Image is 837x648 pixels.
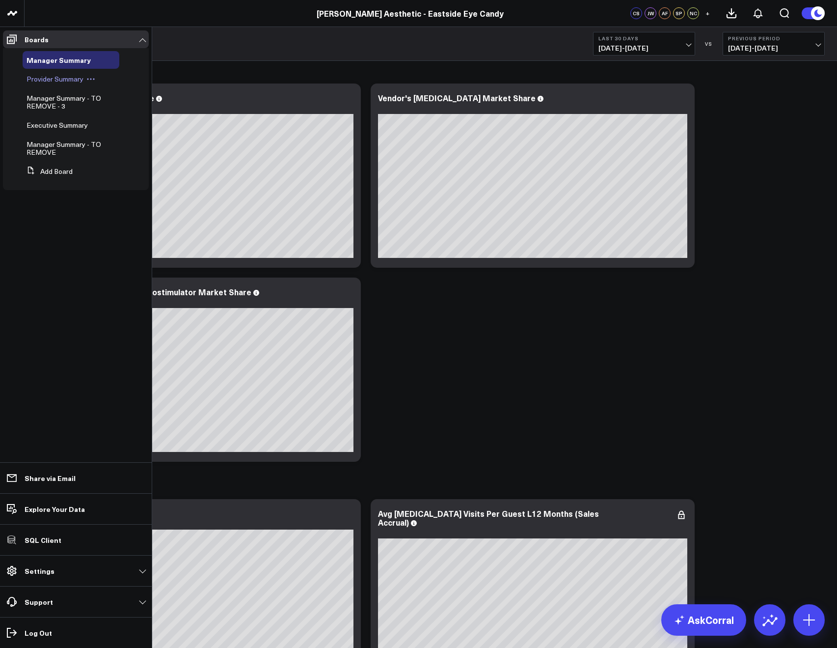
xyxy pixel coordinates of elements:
[645,7,656,19] div: JW
[25,35,49,43] p: Boards
[27,141,108,156] a: Manager Summary - TO REMOVE
[661,604,746,636] a: AskCorral
[728,44,819,52] span: [DATE] - [DATE]
[27,140,101,157] span: Manager Summary - TO REMOVE
[702,7,713,19] button: +
[27,56,91,64] a: Manager Summary
[27,120,88,130] span: Executive Summary
[598,35,690,41] b: Last 30 Days
[27,94,109,110] a: Manager Summary - TO REMOVE - 3
[3,531,149,549] a: SQL Client
[378,508,599,528] div: Avg [MEDICAL_DATA] Visits Per Guest L12 Months (Sales Accrual)
[659,7,671,19] div: AF
[27,93,101,111] span: Manager Summary - TO REMOVE - 3
[27,121,88,129] a: Executive Summary
[25,474,76,482] p: Share via Email
[25,536,61,544] p: SQL Client
[25,567,54,575] p: Settings
[27,55,91,65] span: Manager Summary
[728,35,819,41] b: Previous Period
[25,505,85,513] p: Explore Your Data
[25,598,53,606] p: Support
[598,44,690,52] span: [DATE] - [DATE]
[27,75,83,83] a: Provider Summary
[3,624,149,642] a: Log Out
[25,629,52,637] p: Log Out
[630,7,642,19] div: CS
[378,92,536,103] div: Vendor's [MEDICAL_DATA] Market Share
[673,7,685,19] div: SP
[23,163,73,180] button: Add Board
[27,74,83,84] span: Provider Summary
[723,32,825,56] button: Previous Period[DATE]-[DATE]
[687,7,699,19] div: NC
[705,10,710,17] span: +
[700,41,718,47] div: VS
[593,32,695,56] button: Last 30 Days[DATE]-[DATE]
[317,8,504,19] a: [PERSON_NAME] Aesthetic - Eastside Eye Candy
